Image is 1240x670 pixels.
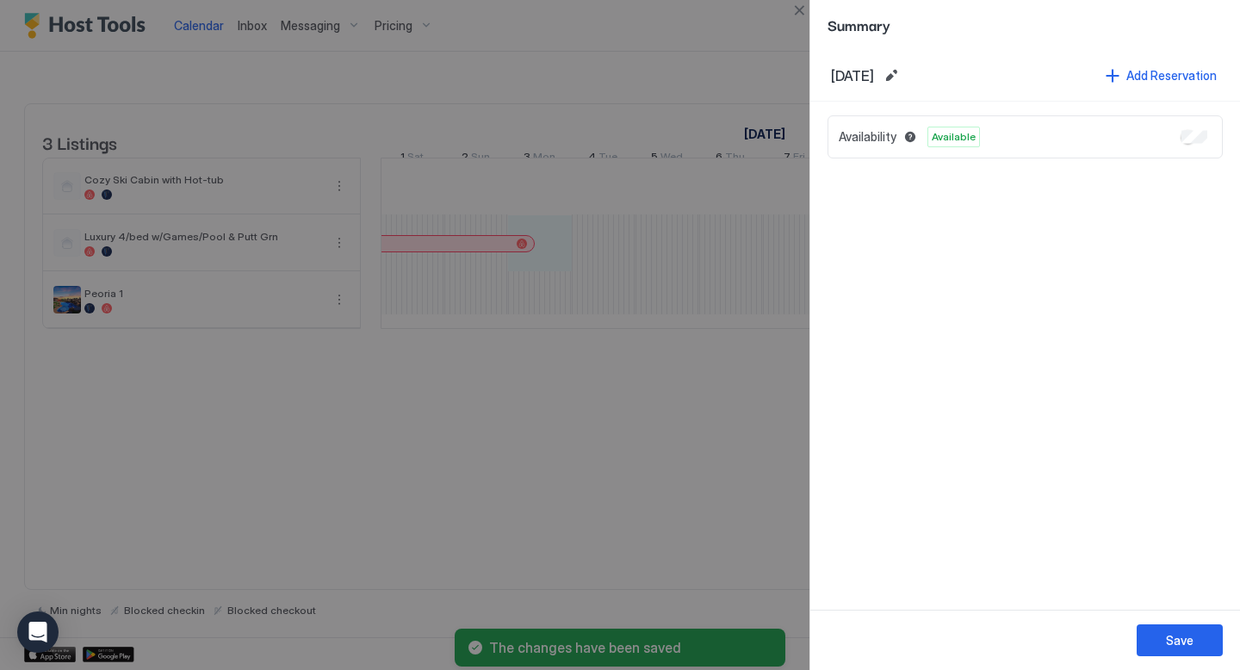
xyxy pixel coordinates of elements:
[1166,631,1193,649] div: Save
[881,65,902,86] button: Edit date range
[932,129,976,145] span: Available
[839,129,896,145] span: Availability
[1126,66,1217,84] div: Add Reservation
[1103,64,1219,87] button: Add Reservation
[831,67,874,84] span: [DATE]
[1137,624,1223,656] button: Save
[17,611,59,653] div: Open Intercom Messenger
[828,14,1223,35] span: Summary
[900,127,921,147] button: Blocked dates override all pricing rules and remain unavailable until manually unblocked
